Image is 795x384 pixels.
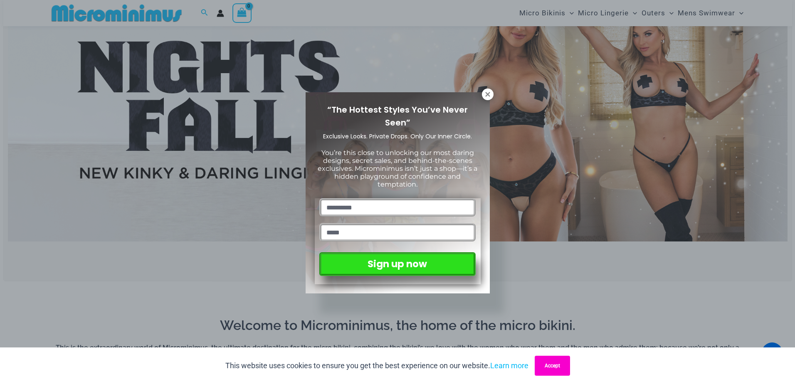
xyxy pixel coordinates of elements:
p: This website uses cookies to ensure you get the best experience on our website. [225,359,528,372]
span: “The Hottest Styles You’ve Never Seen” [327,104,468,128]
a: Learn more [490,361,528,370]
button: Sign up now [319,252,475,276]
button: Accept [535,356,570,376]
button: Close [482,89,494,100]
span: You’re this close to unlocking our most daring designs, secret sales, and behind-the-scenes exclu... [318,149,477,189]
span: Exclusive Looks. Private Drops. Only Our Inner Circle. [323,132,472,140]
